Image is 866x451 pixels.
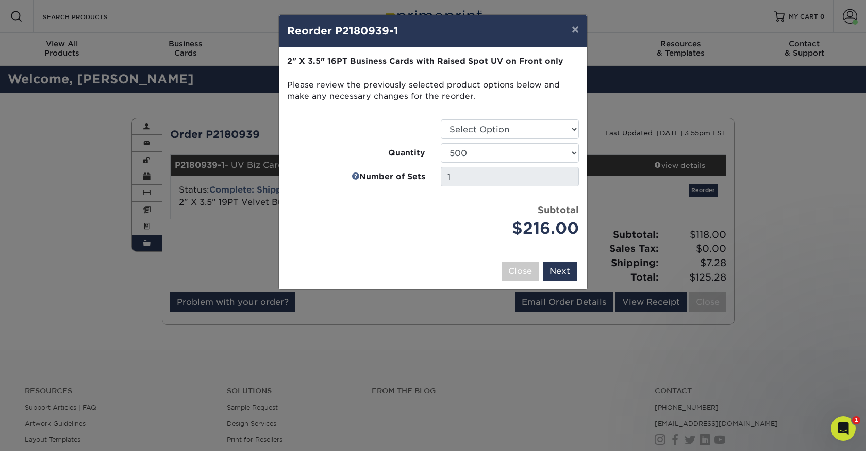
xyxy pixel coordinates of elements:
[563,15,587,44] button: ×
[831,416,856,441] iframe: Intercom live chat
[538,204,579,215] strong: Subtotal
[852,416,860,424] span: 1
[287,23,579,39] h4: Reorder P2180939-1
[287,56,563,66] strong: 2" X 3.5" 16PT Business Cards with Raised Spot UV on Front only
[388,147,425,159] strong: Quantity
[287,56,579,102] p: Please review the previously selected product options below and make any necessary changes for th...
[543,262,577,281] button: Next
[359,171,425,183] strong: Number of Sets
[441,217,579,240] div: $216.00
[502,262,539,281] button: Close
